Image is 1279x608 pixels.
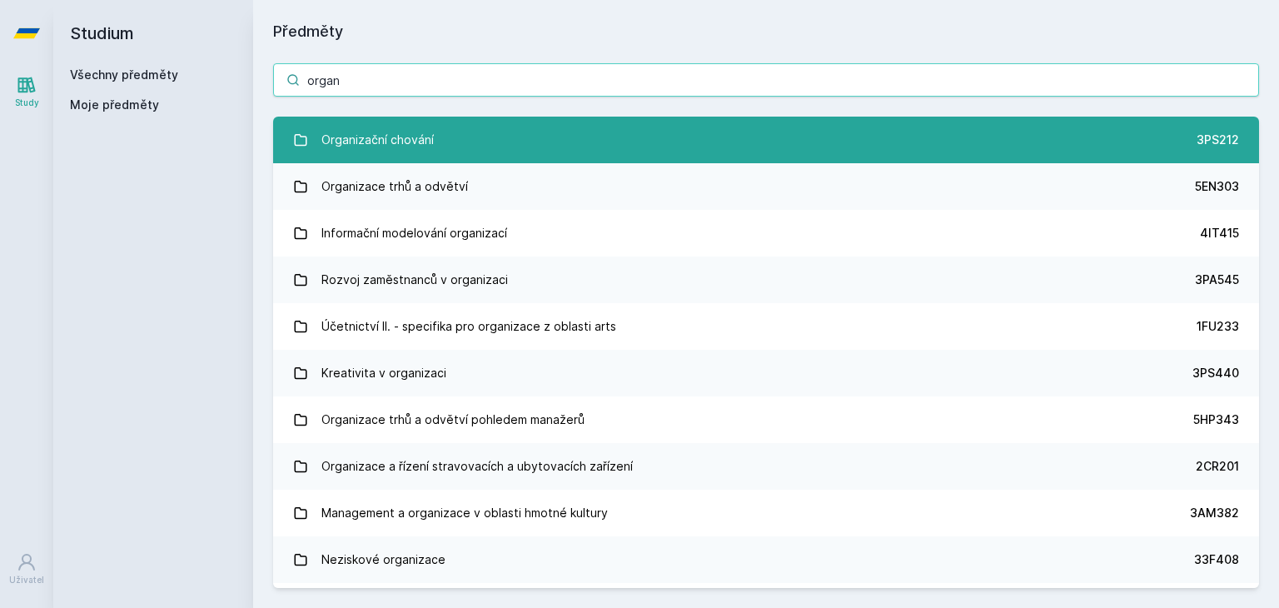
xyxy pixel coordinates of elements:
[273,257,1259,303] a: Rozvoj zaměstnanců v organizaci 3PA545
[321,450,633,483] div: Organizace a řízení stravovacích a ubytovacích zařízení
[273,396,1259,443] a: Organizace trhů a odvětví pohledem manažerů 5HP343
[273,443,1259,490] a: Organizace a řízení stravovacích a ubytovacích zařízení 2CR201
[1194,551,1239,568] div: 33F408
[1200,225,1239,242] div: 4IT415
[321,356,446,390] div: Kreativita v organizaci
[70,67,178,82] a: Všechny předměty
[273,20,1259,43] h1: Předměty
[1190,505,1239,521] div: 3AM382
[1193,411,1239,428] div: 5HP343
[70,97,159,113] span: Moje předměty
[273,536,1259,583] a: Neziskové organizace 33F408
[273,490,1259,536] a: Management a organizace v oblasti hmotné kultury 3AM382
[273,163,1259,210] a: Organizace trhů a odvětví 5EN303
[3,67,50,117] a: Study
[273,117,1259,163] a: Organizační chování 3PS212
[321,310,616,343] div: Účetnictví II. - specifika pro organizace z oblasti arts
[15,97,39,109] div: Study
[321,123,434,157] div: Organizační chování
[273,303,1259,350] a: Účetnictví II. - specifika pro organizace z oblasti arts 1FU233
[321,263,508,297] div: Rozvoj zaměstnanců v organizaci
[273,350,1259,396] a: Kreativita v organizaci 3PS440
[321,170,468,203] div: Organizace trhů a odvětví
[1195,272,1239,288] div: 3PA545
[1195,178,1239,195] div: 5EN303
[9,574,44,586] div: Uživatel
[1196,458,1239,475] div: 2CR201
[273,210,1259,257] a: Informační modelování organizací 4IT415
[3,544,50,595] a: Uživatel
[321,217,507,250] div: Informační modelování organizací
[321,403,585,436] div: Organizace trhů a odvětví pohledem manažerů
[1197,318,1239,335] div: 1FU233
[321,496,608,530] div: Management a organizace v oblasti hmotné kultury
[273,63,1259,97] input: Název nebo ident předmětu…
[321,543,445,576] div: Neziskové organizace
[1192,365,1239,381] div: 3PS440
[1197,132,1239,148] div: 3PS212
